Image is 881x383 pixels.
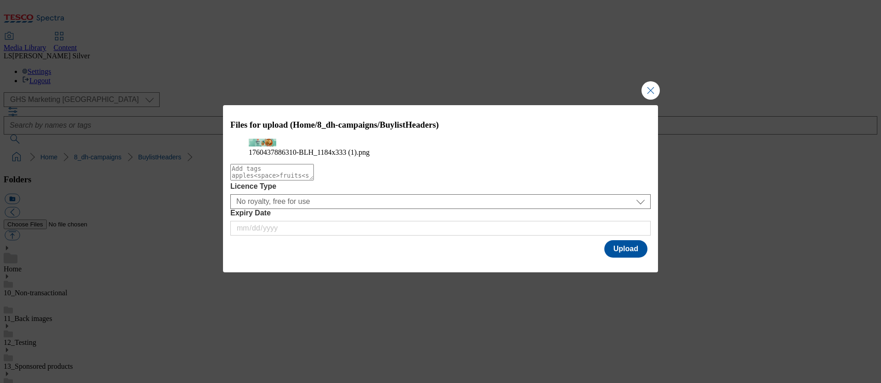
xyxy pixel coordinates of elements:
label: Licence Type [230,182,651,191]
div: Modal [223,105,658,272]
img: preview [249,139,276,146]
figcaption: 1760437886310-BLH_1184x333 (1).png [249,148,632,157]
button: Upload [604,240,647,258]
button: Close Modal [641,81,660,100]
label: Expiry Date [230,209,651,217]
h3: Files for upload (Home/8_dh-campaigns/BuylistHeaders) [230,120,651,130]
